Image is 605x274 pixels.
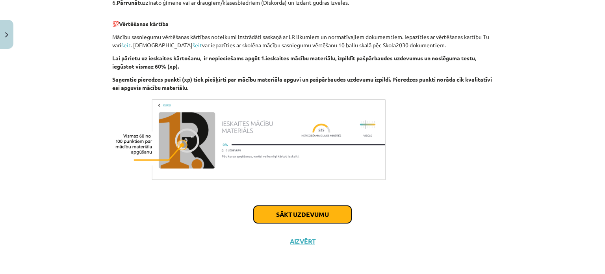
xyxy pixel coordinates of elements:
[119,20,169,27] b: Vērtēšanas kārtība
[5,32,8,37] img: icon-close-lesson-0947bae3869378f0d4975bcd49f059093ad1ed9edebbc8119c70593378902aed.svg
[112,11,493,28] p: 💯
[121,41,131,48] a: šeit
[112,54,476,70] b: Lai pārietu uz ieskaites kārtošanu, ir nepieciešams apgūt 1.ieskaites mācību materiālu, izpildīt ...
[112,76,492,91] b: Saņemtie pieredzes punkti (xp) tiek piešķirti par mācību materiāla apguvi un pašpārbaudes uzdevum...
[112,33,493,49] p: Mācību sasniegumu vērtēšanas kārtības noteikumi izstrādāti saskaņā ar LR likumiem un normatīvajie...
[193,41,202,48] a: šeit
[254,206,351,223] button: Sākt uzdevumu
[288,237,317,245] button: Aizvērt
